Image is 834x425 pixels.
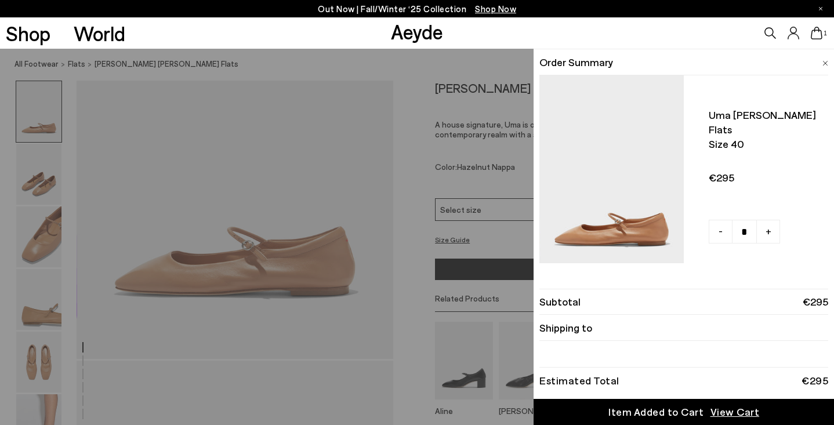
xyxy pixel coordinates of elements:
[534,399,834,425] a: Item Added to Cart View Cart
[811,27,822,39] a: 1
[475,3,516,14] span: Navigate to /collections/new-in
[539,321,592,335] span: Shipping to
[822,30,828,37] span: 1
[74,23,125,43] a: World
[539,376,619,384] div: Estimated Total
[539,75,684,275] img: AEYDE-UMA-NAPPA-LEATHER-HAZELNUT-1_1f0cc3f4-356a-4eb5-949a-c23947bc3f89_900x.jpg
[539,55,613,70] span: Order Summary
[802,376,828,384] div: €295
[709,108,822,137] span: Uma [PERSON_NAME] flats
[6,23,50,43] a: Shop
[318,2,516,16] p: Out Now | Fall/Winter ‘25 Collection
[709,170,822,185] span: €295
[709,220,733,244] a: -
[710,405,760,419] span: View Cart
[709,137,822,151] span: Size 40
[766,223,771,238] span: +
[608,405,704,419] div: Item Added to Cart
[719,223,723,238] span: -
[391,19,443,43] a: Aeyde
[803,295,828,309] span: €295
[756,220,780,244] a: +
[539,289,828,315] li: Subtotal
